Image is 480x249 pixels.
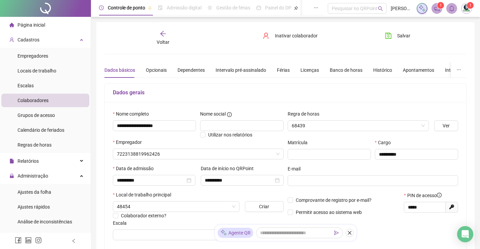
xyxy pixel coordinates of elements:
[15,237,22,244] span: facebook
[403,66,434,74] div: Apontamentos
[113,191,175,198] label: Local de trabalho principal
[277,66,290,74] div: Férias
[434,120,458,131] button: Ver
[18,53,48,59] span: Empregadores
[117,201,235,212] span: 48454
[227,112,232,117] span: info-circle
[18,37,39,42] span: Cadastros
[263,32,269,39] span: user-delete
[457,226,473,242] div: Open Intercom Messenger
[18,189,51,195] span: Ajustes da folha
[207,5,212,10] span: sun
[18,173,48,179] span: Administração
[9,159,14,163] span: file
[418,5,426,12] img: sparkle-icon.fc2bf0ac1784a2077858766a79e2daf3.svg
[9,174,14,178] span: lock
[292,121,425,131] span: 68439
[146,66,167,74] div: Opcionais
[378,6,383,11] span: search
[167,5,201,10] span: Admissão digital
[245,201,284,212] button: Criar
[216,66,266,74] div: Intervalo pré-assinalado
[216,5,250,10] span: Gestão de férias
[104,66,135,74] div: Dados básicos
[467,2,474,9] sup: Atualize o seu contato no menu Meus Dados
[108,5,145,10] span: Controle de ponto
[456,67,461,72] span: ellipsis
[288,165,305,173] label: E-mail
[9,23,14,27] span: home
[113,110,153,118] label: Nome completo
[451,62,467,78] button: ellipsis
[334,230,339,235] span: send
[296,197,372,203] span: Comprovante de registro por e-mail?
[117,149,280,159] span: 7223138819962426
[440,3,442,8] span: 1
[18,83,34,88] span: Escalas
[18,219,72,224] span: Análise de inconsistências
[449,5,455,11] span: bell
[385,32,392,39] span: save
[18,68,56,73] span: Locais de trabalho
[288,139,312,146] label: Matrícula
[158,5,163,10] span: file-done
[25,237,32,244] span: linkedin
[208,132,252,137] span: Utilizar nos relatórios
[294,6,298,10] span: pushpin
[113,138,146,146] label: Empregador
[113,219,131,227] label: Escala
[18,98,49,103] span: Colaboradores
[380,30,415,41] button: Salvar
[373,66,392,74] div: Histórico
[330,66,362,74] div: Banco de horas
[218,228,253,238] div: Agente QR
[296,210,362,215] span: Permitir acesso ao sistema web
[256,5,261,10] span: dashboard
[445,66,470,74] div: Integrações
[160,30,166,37] span: arrow-left
[437,193,442,197] span: info-circle
[220,229,227,237] img: sparkle-icon.fc2bf0ac1784a2077858766a79e2daf3.svg
[259,203,269,210] span: Criar
[113,89,458,97] h5: Dados gerais
[314,5,318,10] span: ellipsis
[178,66,205,74] div: Dependentes
[35,237,42,244] span: instagram
[275,32,318,39] span: Inativar colaborador
[18,158,39,164] span: Relatórios
[443,122,450,129] span: Ver
[201,165,258,172] label: Data de início no QRPoint
[461,3,472,13] img: 69183
[99,5,104,10] span: clock-circle
[375,139,395,146] label: Cargo
[18,113,55,118] span: Grupos de acesso
[9,37,14,42] span: user-add
[265,5,291,10] span: Painel do DP
[407,192,442,199] span: PIN de acesso
[397,32,410,39] span: Salvar
[18,142,52,148] span: Regras de horas
[113,165,158,172] label: Data de admissão
[469,3,472,8] span: 1
[391,5,413,12] span: [PERSON_NAME]
[18,127,64,133] span: Calendário de feriados
[347,230,352,235] span: close
[300,66,319,74] div: Licenças
[258,30,323,41] button: Inativar colaborador
[434,5,440,11] span: notification
[148,6,152,10] span: pushpin
[71,239,76,243] span: left
[18,22,45,28] span: Página inicial
[121,213,166,218] span: Colaborador externo?
[437,2,444,9] sup: 1
[157,39,169,45] span: Voltar
[18,204,50,210] span: Ajustes rápidos
[288,110,324,118] label: Regra de horas
[200,110,226,118] span: Nome social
